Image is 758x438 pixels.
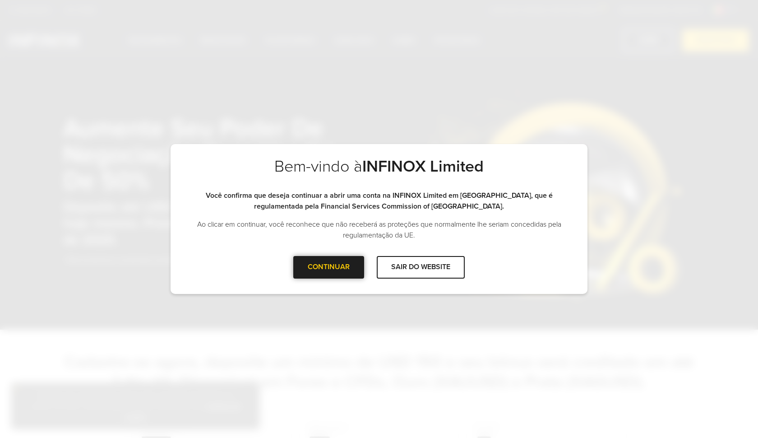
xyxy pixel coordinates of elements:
h2: Bem-vindo à [189,157,569,190]
p: Ao clicar em continuar, você reconhece que não receberá as proteções que normalmente lhe seriam c... [189,219,569,241]
strong: INFINOX Limited [362,157,484,176]
div: CONTINUAR [293,256,364,278]
div: SAIR DO WEBSITE [377,256,465,278]
strong: Você confirma que deseja continuar a abrir uma conta na INFINOX Limited em [GEOGRAPHIC_DATA], que... [206,191,553,211]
